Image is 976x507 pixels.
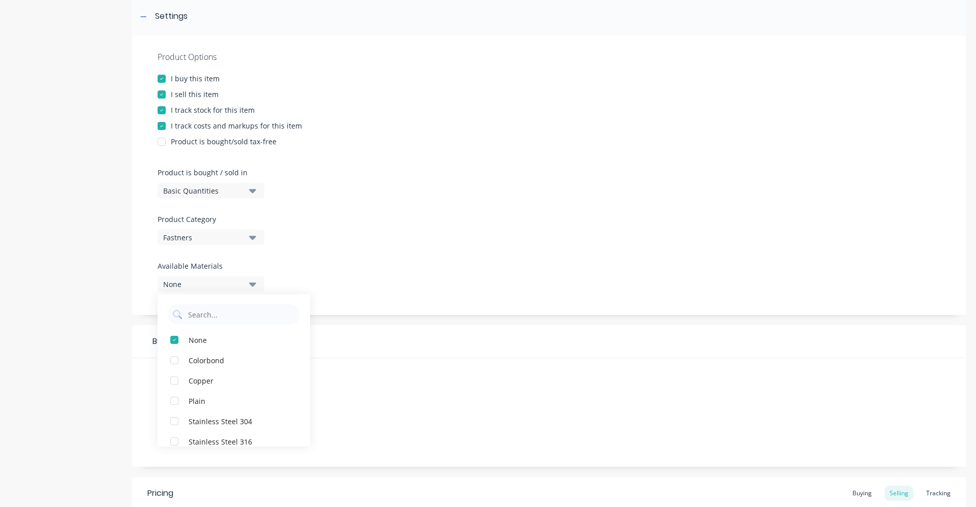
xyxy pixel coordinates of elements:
[158,276,264,292] button: None
[163,232,245,243] div: Fastners
[155,10,188,23] div: Settings
[171,136,277,147] div: Product is bought/sold tax-free
[171,89,219,100] div: I sell this item
[158,183,264,198] button: Basic Quantities
[163,185,245,196] div: Basic Quantities
[189,416,290,426] div: Stainless Steel 304
[921,486,956,501] div: Tracking
[147,487,173,499] div: Pricing
[132,325,966,358] div: Buying
[171,120,302,131] div: I track costs and markups for this item
[158,214,259,225] label: Product Category
[189,395,290,406] div: Plain
[163,279,245,290] div: None
[189,334,290,345] div: None
[158,51,940,63] div: Product Options
[158,261,264,271] label: Available Materials
[158,167,259,178] label: Product is bought / sold in
[171,73,220,84] div: I buy this item
[187,304,295,325] input: Search...
[189,436,290,447] div: Stainless Steel 316
[189,355,290,365] div: Colorbond
[189,375,290,386] div: Copper
[158,230,264,245] button: Fastners
[171,105,255,115] div: I track stock for this item
[847,486,877,501] div: Buying
[884,486,913,501] div: Selling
